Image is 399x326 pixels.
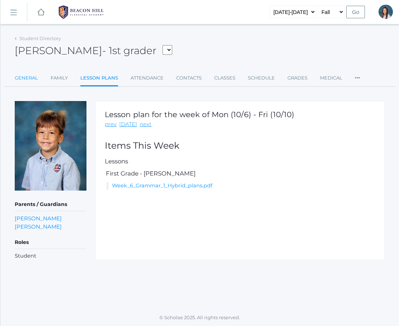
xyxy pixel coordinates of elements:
a: [PERSON_NAME] [15,214,62,222]
a: Grades [287,71,308,85]
a: [PERSON_NAME] [15,222,62,231]
img: Obadiah Bradley [15,101,86,191]
h1: Lesson plan for the week of Mon (10/6) - Fri (10/10) [105,110,294,119]
a: prev [105,120,117,129]
h2: [PERSON_NAME] [15,45,172,57]
a: Family [51,71,68,85]
input: Go [346,6,365,18]
span: - 1st grader [102,44,156,57]
h2: Items This Week [105,141,375,151]
a: Student Directory [19,35,61,41]
a: next [140,120,151,129]
a: General [15,71,38,85]
a: Schedule [248,71,275,85]
h5: First Grade - [PERSON_NAME] [105,170,375,177]
p: © Scholae 2025. All rights reserved. [0,314,399,321]
h5: Roles [15,236,86,249]
h5: Parents / Guardians [15,198,86,211]
a: Lesson Plans [80,71,118,86]
h5: Lessons [105,158,375,164]
a: Contacts [176,71,202,85]
a: Medical [320,71,342,85]
li: Student [15,252,86,260]
a: Classes [214,71,235,85]
img: 1_BHCALogos-05.png [54,3,108,21]
div: Joy Bradley [379,5,393,19]
a: [DATE] [119,120,137,129]
a: Attendance [131,71,164,85]
a: Week_6_Grammar_1_Hybrid_plans.pdf [112,182,212,189]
